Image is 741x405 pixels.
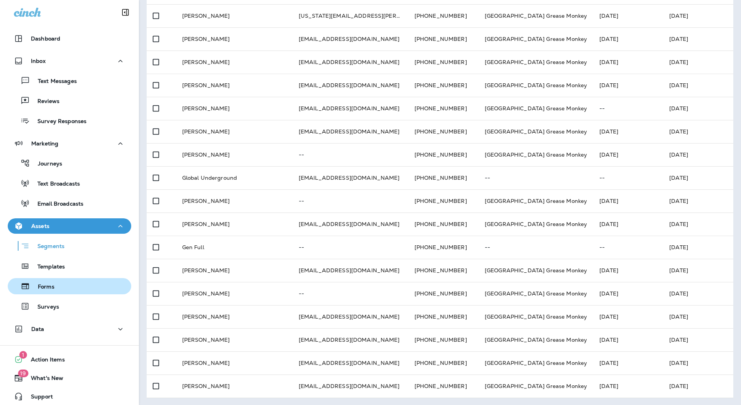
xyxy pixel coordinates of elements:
td: [EMAIL_ADDRESS][DOMAIN_NAME] [293,27,408,51]
button: 19What's New [8,370,131,386]
td: [EMAIL_ADDRESS][DOMAIN_NAME] [293,259,408,282]
td: [GEOGRAPHIC_DATA] Grease Monkey [479,259,593,282]
span: Action Items [23,356,65,366]
td: [DATE] [663,305,733,328]
td: [EMAIL_ADDRESS][DOMAIN_NAME] [293,213,408,236]
button: Journeys [8,155,131,171]
span: 19 [18,370,28,377]
td: [PERSON_NAME] [176,120,293,143]
button: Assets [8,218,131,234]
td: [DATE] [593,143,663,166]
td: [GEOGRAPHIC_DATA] Grease Monkey [479,97,593,120]
button: Reviews [8,93,131,109]
button: Collapse Sidebar [115,5,136,20]
td: [PERSON_NAME] [176,27,293,51]
td: [PHONE_NUMBER] [408,375,479,398]
button: Text Messages [8,73,131,89]
p: Data [31,326,44,332]
p: Text Broadcasts [30,181,80,188]
button: Data [8,321,131,337]
td: [DATE] [663,166,733,189]
td: [PHONE_NUMBER] [408,282,479,305]
td: [PHONE_NUMBER] [408,120,479,143]
td: [PHONE_NUMBER] [408,213,479,236]
td: [PHONE_NUMBER] [408,74,479,97]
td: [DATE] [593,375,663,398]
td: [PHONE_NUMBER] [408,51,479,74]
td: [PHONE_NUMBER] [408,27,479,51]
td: [GEOGRAPHIC_DATA] Grease Monkey [479,305,593,328]
td: [DATE] [593,259,663,282]
td: [GEOGRAPHIC_DATA] Grease Monkey [479,4,593,27]
button: Support [8,389,131,404]
button: Segments [8,238,131,254]
button: 1Action Items [8,352,131,367]
p: Reviews [30,98,59,105]
td: [PERSON_NAME] [176,143,293,166]
td: [GEOGRAPHIC_DATA] Grease Monkey [479,143,593,166]
td: [DATE] [593,27,663,51]
button: Text Broadcasts [8,175,131,191]
td: [US_STATE][EMAIL_ADDRESS][PERSON_NAME][DOMAIN_NAME] [293,4,408,27]
p: -- [299,198,402,204]
td: [PERSON_NAME] [176,74,293,97]
td: [PHONE_NUMBER] [408,259,479,282]
td: [DATE] [663,328,733,351]
td: [DATE] [663,375,733,398]
td: [PERSON_NAME] [176,97,293,120]
td: [PHONE_NUMBER] [408,328,479,351]
td: [GEOGRAPHIC_DATA] Grease Monkey [479,27,593,51]
p: -- [599,244,657,250]
td: [PHONE_NUMBER] [408,97,479,120]
td: [DATE] [593,305,663,328]
td: [DATE] [663,213,733,236]
td: [DATE] [593,282,663,305]
p: Dashboard [31,35,60,42]
p: Segments [30,243,64,251]
p: Survey Responses [30,118,86,125]
p: Assets [31,223,49,229]
td: [DATE] [663,51,733,74]
td: [PHONE_NUMBER] [408,189,479,213]
td: [PERSON_NAME] [176,189,293,213]
button: Templates [8,258,131,274]
td: [DATE] [593,74,663,97]
td: [PERSON_NAME] [176,328,293,351]
p: Journeys [30,160,62,168]
p: -- [485,244,587,250]
td: [EMAIL_ADDRESS][DOMAIN_NAME] [293,305,408,328]
p: Marketing [31,140,58,147]
td: [DATE] [663,189,733,213]
td: [GEOGRAPHIC_DATA] Grease Monkey [479,351,593,375]
td: [GEOGRAPHIC_DATA] Grease Monkey [479,120,593,143]
td: [GEOGRAPHIC_DATA] Grease Monkey [479,328,593,351]
td: [PHONE_NUMBER] [408,166,479,189]
td: [GEOGRAPHIC_DATA] Grease Monkey [479,375,593,398]
td: [DATE] [593,4,663,27]
td: [PHONE_NUMBER] [408,351,479,375]
td: [DATE] [663,259,733,282]
p: -- [599,105,657,111]
td: [DATE] [593,189,663,213]
td: [DATE] [593,213,663,236]
button: Forms [8,278,131,294]
p: Email Broadcasts [30,201,83,208]
p: -- [299,290,402,297]
td: [PERSON_NAME] [176,375,293,398]
p: Templates [30,263,65,271]
p: Surveys [30,304,59,311]
td: [PERSON_NAME] [176,51,293,74]
td: [DATE] [663,236,733,259]
td: [DATE] [663,282,733,305]
span: Support [23,393,53,403]
td: [PHONE_NUMBER] [408,236,479,259]
td: [EMAIL_ADDRESS][DOMAIN_NAME] [293,74,408,97]
td: [DATE] [663,27,733,51]
td: [GEOGRAPHIC_DATA] Grease Monkey [479,74,593,97]
span: What's New [23,375,63,384]
td: [DATE] [593,351,663,375]
td: [DATE] [663,120,733,143]
button: Dashboard [8,31,131,46]
td: [GEOGRAPHIC_DATA] Grease Monkey [479,51,593,74]
td: [DATE] [593,120,663,143]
